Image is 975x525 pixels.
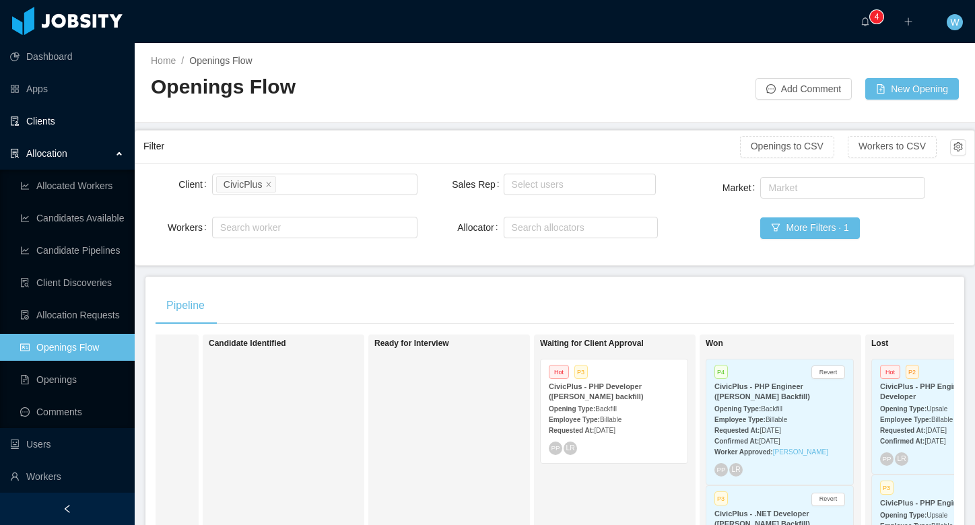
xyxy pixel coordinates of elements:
span: Openings Flow [189,55,252,66]
span: [DATE] [924,438,945,445]
strong: Employee Type: [880,416,931,423]
h1: Waiting for Client Approval [540,339,729,349]
strong: Requested At: [880,427,925,434]
span: [DATE] [760,427,780,434]
a: icon: auditClients [10,108,124,135]
div: Search worker [220,221,397,234]
span: LR [731,466,740,474]
span: Billable [931,416,953,423]
label: Market [722,182,761,193]
a: icon: file-searchClient Discoveries [20,269,124,296]
span: [DATE] [925,427,946,434]
span: Allocation [26,148,67,159]
span: [DATE] [759,438,780,445]
p: 4 [875,10,879,24]
span: LR [897,456,906,463]
button: icon: setting [950,139,966,155]
a: [PERSON_NAME] [773,448,828,456]
span: P3 [574,365,588,379]
a: icon: appstoreApps [10,75,124,102]
a: icon: messageComments [20,398,124,425]
a: Home [151,55,176,66]
i: icon: plus [904,17,913,26]
strong: Confirmed At: [714,438,759,445]
a: icon: robotUsers [10,431,124,458]
div: CivicPlus [224,177,263,192]
i: icon: bell [861,17,870,26]
i: icon: close [265,180,272,188]
span: / [181,55,184,66]
h1: Candidate Identified [209,339,397,349]
button: Revert [811,365,845,379]
span: W [950,14,959,30]
label: Client [178,179,212,190]
span: PP [882,456,891,463]
span: P3 [714,491,728,505]
h1: Ready for Interview [374,339,563,349]
input: Workers [216,219,224,236]
label: Sales Rep [452,179,504,190]
strong: Opening Type: [714,405,761,413]
i: icon: solution [10,149,20,158]
strong: Worker Approved: [714,448,773,456]
strong: Employee Type: [714,416,766,423]
div: Select users [512,178,642,191]
div: Filter [143,134,740,159]
a: icon: line-chartAllocated Workers [20,172,124,199]
strong: Requested At: [549,427,594,434]
span: Backfill [595,405,617,413]
a: icon: line-chartCandidate Pipelines [20,237,124,264]
button: Workers to CSV [848,136,937,157]
strong: Opening Type: [880,512,927,519]
button: Revert [811,493,845,506]
label: Allocator [457,222,503,233]
button: icon: file-addNew Opening [865,78,959,100]
label: Workers [168,222,212,233]
li: CivicPlus [216,176,277,193]
a: icon: idcardOpenings Flow [20,334,124,361]
h1: Won [706,339,894,349]
a: icon: file-textOpenings [20,366,124,393]
div: Pipeline [156,287,215,324]
span: Backfill [761,405,782,413]
a: icon: userWorkers [10,463,124,490]
span: Upsale [927,512,947,519]
strong: Employee Type: [549,416,600,423]
strong: CivicPlus - PHP Engineer ([PERSON_NAME] Backfill) [714,382,810,400]
span: P3 [880,481,894,495]
strong: Opening Type: [549,405,595,413]
input: Client [279,176,286,193]
strong: Opening Type: [880,405,927,413]
input: Sales Rep [508,176,515,193]
input: Allocator [508,219,515,236]
a: icon: line-chartCandidates Available [20,205,124,232]
span: [DATE] [594,427,615,434]
strong: Confirmed At: [880,438,924,445]
button: Openings to CSV [740,136,834,157]
button: icon: filterMore Filters · 1 [760,217,859,239]
span: LR [566,444,574,452]
h2: Openings Flow [151,73,555,101]
strong: CivicPlus - PHP Developer ([PERSON_NAME] backfill) [549,382,644,400]
span: P4 [714,365,728,379]
strong: Requested At: [714,427,760,434]
span: Upsale [927,405,947,413]
span: Billable [766,416,787,423]
div: Market [768,181,910,195]
span: PP [551,444,560,452]
span: Hot [549,365,569,379]
button: icon: messageAdd Comment [755,78,852,100]
span: Billable [600,416,621,423]
span: Hot [880,365,900,379]
div: Search allocators [512,221,644,234]
span: P2 [906,365,919,379]
a: icon: file-doneAllocation Requests [20,302,124,328]
a: icon: pie-chartDashboard [10,43,124,70]
sup: 4 [870,10,883,24]
input: Market [764,180,772,196]
span: PP [716,466,725,474]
